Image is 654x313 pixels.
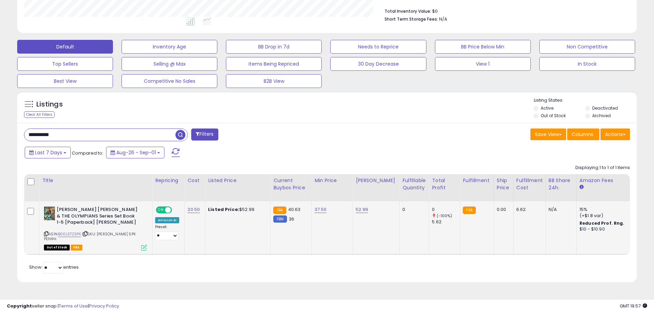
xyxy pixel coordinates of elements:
div: N/A [549,206,571,213]
a: 20.50 [187,206,200,213]
div: Fulfillment [463,177,491,184]
span: Columns [572,131,593,138]
span: All listings that are currently out of stock and unavailable for purchase on Amazon [44,245,70,250]
div: Amazon Fees [580,177,639,184]
div: Total Profit [432,177,457,191]
button: Last 7 Days [25,147,71,158]
div: Cost [187,177,202,184]
div: Listed Price [208,177,267,184]
div: Displaying 1 to 1 of 1 items [575,165,630,171]
div: 15% [580,206,636,213]
p: Listing States: [534,97,637,104]
span: N/A [439,16,447,22]
button: In Stock [539,57,635,71]
div: Repricing [155,177,182,184]
b: Reduced Prof. Rng. [580,220,624,226]
span: 2025-09-9 19:57 GMT [620,303,647,309]
button: Items Being Repriced [226,57,322,71]
label: Active [541,105,553,111]
button: Competitive No Sales [122,74,217,88]
div: Ship Price [497,177,510,191]
span: ON [157,207,165,213]
div: $52.99 [208,206,265,213]
a: B00L5T2SPK [58,231,81,237]
div: [PERSON_NAME] [356,177,397,184]
a: 52.99 [356,206,368,213]
div: 5.62 [432,219,460,225]
button: BB Price Below Min [435,40,531,54]
small: Amazon Fees. [580,184,584,190]
span: Last 7 Days [35,149,62,156]
img: 61ogyc5NJPL._SL40_.jpg [44,206,55,220]
div: Fulfillment Cost [516,177,543,191]
button: Save View [530,128,566,140]
div: BB Share 24h. [549,177,574,191]
div: Clear All Filters [24,111,55,118]
span: 40.63 [288,206,301,213]
span: Aug-26 - Sep-01 [116,149,156,156]
small: FBA [273,206,286,214]
div: Min Price [314,177,350,184]
small: FBA [463,206,475,214]
button: Selling @ Max [122,57,217,71]
div: Preset: [155,225,179,240]
button: Top Sellers [17,57,113,71]
button: Best View [17,74,113,88]
b: Listed Price: [208,206,239,213]
h5: Listings [36,100,63,109]
div: Amazon AI [155,217,179,223]
button: Non Competitive [539,40,635,54]
b: [PERSON_NAME] [PERSON_NAME] & THE OLYMPIANS Series Set Book 1-5 [Paperback] [PERSON_NAME] [57,206,140,227]
button: B2B View [226,74,322,88]
button: BB Drop in 7d [226,40,322,54]
strong: Copyright [7,303,32,309]
button: 30 Day Decrease [330,57,426,71]
b: Total Inventory Value: [385,8,431,14]
div: ASIN: [44,206,147,250]
div: seller snap | | [7,303,119,310]
button: Needs to Reprice [330,40,426,54]
button: Inventory Age [122,40,217,54]
span: Compared to: [72,150,103,156]
span: OFF [171,207,182,213]
label: Archived [592,113,611,119]
small: (-100%) [437,213,452,219]
div: 0 [402,206,424,213]
div: 0 [432,206,460,213]
div: Title [42,177,149,184]
label: Out of Stock [541,113,566,119]
div: (+$1.8 var) [580,213,636,219]
label: Deactivated [592,105,618,111]
div: 6.62 [516,206,540,213]
div: Current Buybox Price [273,177,309,191]
li: $0 [385,7,625,15]
a: Terms of Use [59,303,88,309]
button: Actions [600,128,630,140]
span: FBA [71,245,82,250]
button: Columns [567,128,599,140]
button: Aug-26 - Sep-01 [106,147,164,158]
a: Privacy Policy [89,303,119,309]
small: FBM [273,215,287,223]
div: Fulfillable Quantity [402,177,426,191]
span: | SKU: [PERSON_NAME] 5PK PENRH [44,231,136,242]
button: View 1 [435,57,531,71]
div: 0.00 [497,206,508,213]
span: 36 [289,216,294,222]
span: Show: entries [29,264,79,270]
b: Short Term Storage Fees: [385,16,438,22]
button: Default [17,40,113,54]
button: Filters [191,128,218,141]
div: $10 - $10.90 [580,226,636,232]
a: 37.50 [314,206,326,213]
